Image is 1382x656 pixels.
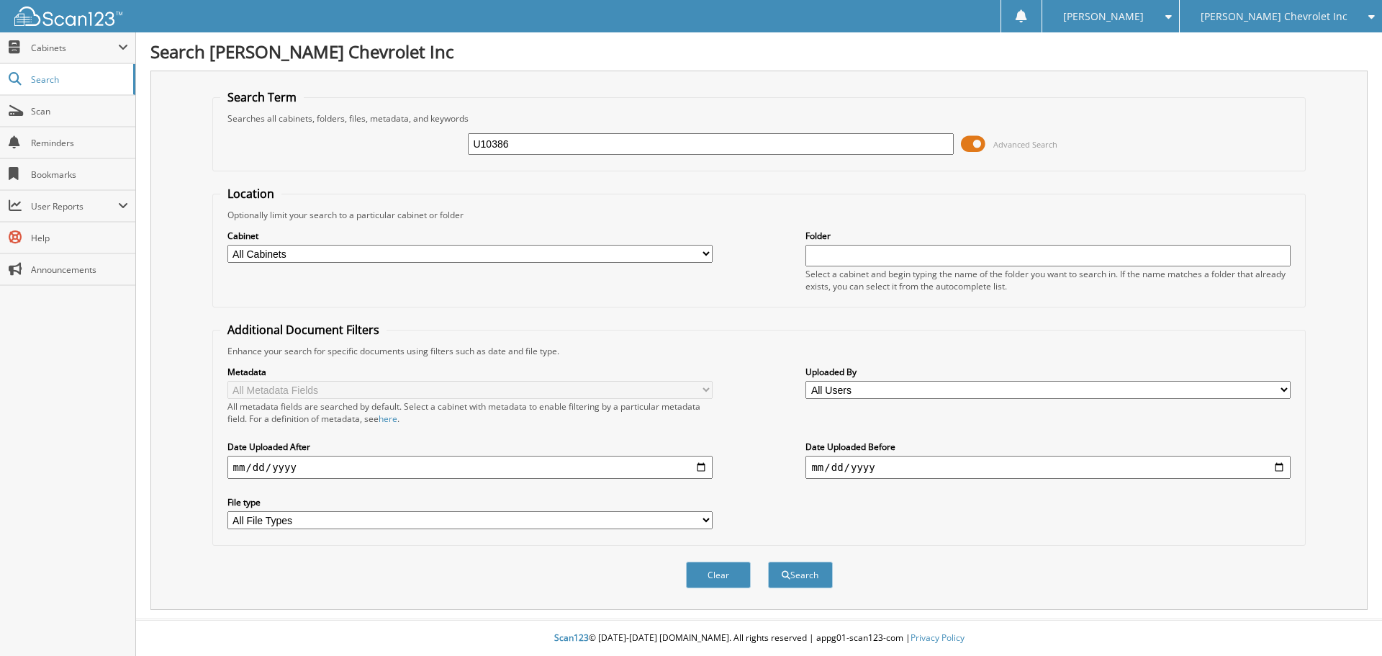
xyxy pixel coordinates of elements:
[31,200,118,212] span: User Reports
[150,40,1368,63] h1: Search [PERSON_NAME] Chevrolet Inc
[805,230,1291,242] label: Folder
[805,366,1291,378] label: Uploaded By
[31,73,126,86] span: Search
[220,112,1299,125] div: Searches all cabinets, folders, files, metadata, and keywords
[220,345,1299,357] div: Enhance your search for specific documents using filters such as date and file type.
[31,137,128,149] span: Reminders
[993,139,1057,150] span: Advanced Search
[227,456,713,479] input: start
[31,42,118,54] span: Cabinets
[805,456,1291,479] input: end
[1201,12,1347,21] span: [PERSON_NAME] Chevrolet Inc
[805,268,1291,292] div: Select a cabinet and begin typing the name of the folder you want to search in. If the name match...
[31,169,128,181] span: Bookmarks
[911,632,965,644] a: Privacy Policy
[227,400,713,425] div: All metadata fields are searched by default. Select a cabinet with metadata to enable filtering b...
[227,230,713,242] label: Cabinet
[220,89,304,105] legend: Search Term
[686,562,751,588] button: Clear
[31,264,128,276] span: Announcements
[227,366,713,378] label: Metadata
[768,562,833,588] button: Search
[31,105,128,117] span: Scan
[554,632,589,644] span: Scan123
[220,186,281,202] legend: Location
[227,496,713,508] label: File type
[220,209,1299,221] div: Optionally limit your search to a particular cabinet or folder
[1310,587,1382,656] iframe: Chat Widget
[379,413,397,425] a: here
[14,6,122,26] img: scan123-logo-white.svg
[1063,12,1144,21] span: [PERSON_NAME]
[220,322,387,338] legend: Additional Document Filters
[31,232,128,244] span: Help
[227,441,713,453] label: Date Uploaded After
[136,621,1382,656] div: © [DATE]-[DATE] [DOMAIN_NAME]. All rights reserved | appg01-scan123-com |
[805,441,1291,453] label: Date Uploaded Before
